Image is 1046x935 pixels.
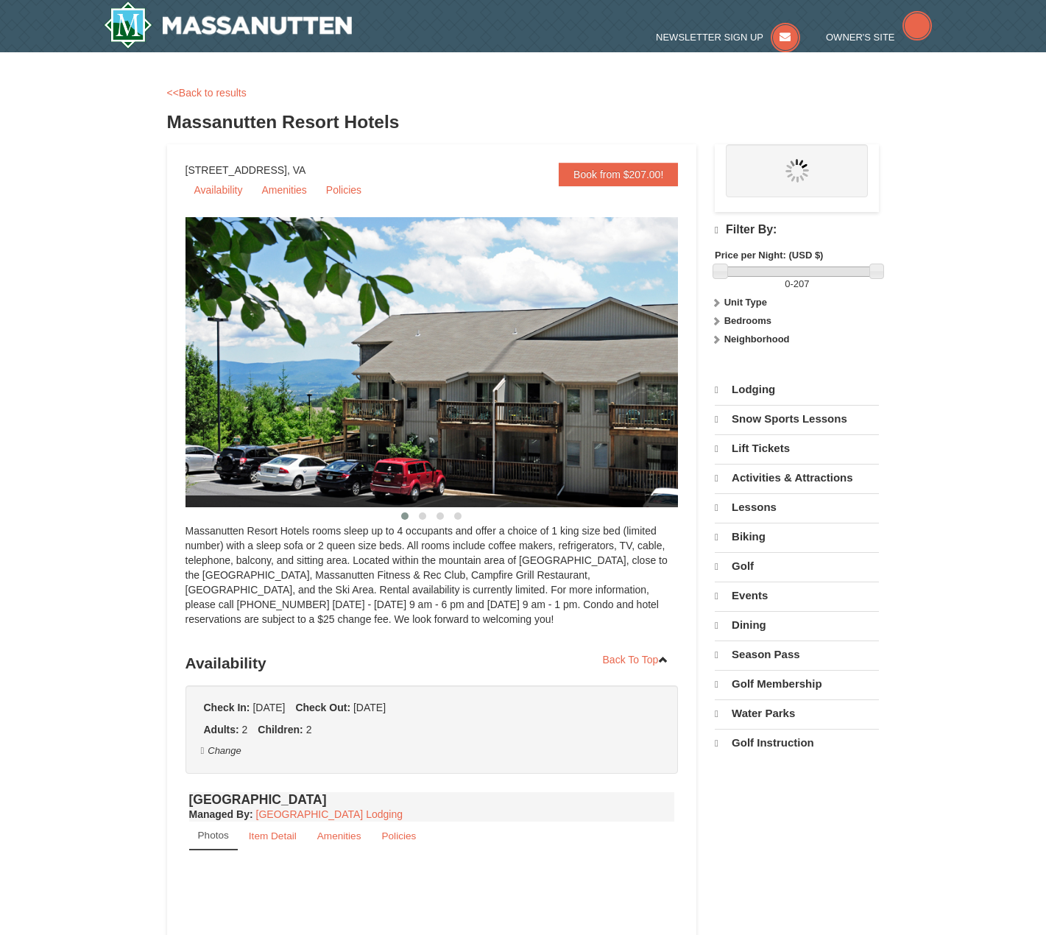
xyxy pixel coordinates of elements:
span: Newsletter Sign Up [656,32,763,43]
h3: Availability [185,649,679,678]
span: [DATE] [252,702,285,713]
a: Dining [715,611,879,639]
a: Massanutten Resort [104,1,353,49]
strong: Check In: [204,702,250,713]
a: Policies [317,179,370,201]
small: Amenities [317,830,361,841]
img: 19219026-1-e3b4ac8e.jpg [185,217,715,507]
strong: Price per Night: (USD $) [715,250,823,261]
a: Item Detail [239,822,306,850]
a: Golf Instruction [715,729,879,757]
img: wait.gif [785,159,809,183]
strong: Unit Type [724,297,767,308]
a: Back To Top [593,649,679,671]
a: Golf Membership [715,670,879,698]
strong: Children: [258,724,303,735]
span: 2 [306,724,312,735]
a: Snow Sports Lessons [715,405,879,433]
a: Availability [185,179,252,201]
a: Lift Tickets [715,434,879,462]
button: Change [200,743,242,759]
span: 207 [794,278,810,289]
a: Biking [715,523,879,551]
div: Massanutten Resort Hotels rooms sleep up to 4 occupants and offer a choice of 1 king size bed (li... [185,523,679,641]
strong: Bedrooms [724,315,771,326]
label: - [715,277,879,292]
strong: Check Out: [295,702,350,713]
a: Book from $207.00! [559,163,678,186]
a: Events [715,582,879,610]
h3: Massanutten Resort Hotels [167,107,880,137]
a: Photos [189,822,238,850]
strong: : [189,808,253,820]
a: Water Parks [715,699,879,727]
a: Amenities [252,179,315,201]
span: [DATE] [353,702,386,713]
a: Owner's Site [826,32,932,43]
a: <<Back to results [167,87,247,99]
a: Golf [715,552,879,580]
img: Massanutten Resort Logo [104,1,353,49]
span: 2 [242,724,248,735]
h4: [GEOGRAPHIC_DATA] [189,792,675,807]
strong: Adults: [204,724,239,735]
a: Lessons [715,493,879,521]
a: Season Pass [715,641,879,668]
h4: Filter By: [715,223,879,237]
span: 0 [785,278,790,289]
a: [GEOGRAPHIC_DATA] Lodging [256,808,403,820]
a: Activities & Attractions [715,464,879,492]
a: Lodging [715,376,879,403]
small: Policies [381,830,416,841]
small: Photos [198,830,229,841]
span: Owner's Site [826,32,895,43]
a: Amenities [308,822,371,850]
span: Managed By [189,808,250,820]
small: Item Detail [249,830,297,841]
a: Newsletter Sign Up [656,32,800,43]
strong: Neighborhood [724,334,790,345]
a: Policies [372,822,425,850]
